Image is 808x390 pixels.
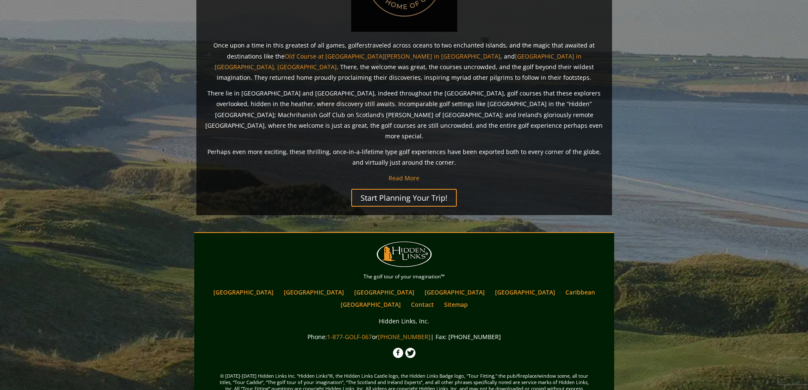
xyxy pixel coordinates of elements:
[405,348,416,358] img: Twitter
[205,40,604,83] p: Once upon a time in this greatest of all games, golfers ed across oceans to two enchanted islands...
[351,189,457,207] a: Start Planning Your Trip!
[378,333,431,341] a: [PHONE_NUMBER]
[368,41,384,49] mh: travel
[196,272,612,281] p: The golf tour of your imagination™
[393,348,403,358] img: Facebook
[350,286,419,298] a: [GEOGRAPHIC_DATA]
[420,286,489,298] a: [GEOGRAPHIC_DATA]
[280,286,348,298] a: [GEOGRAPHIC_DATA]
[209,286,278,298] a: [GEOGRAPHIC_DATA]
[285,52,500,60] a: Old Course at [GEOGRAPHIC_DATA][PERSON_NAME] in [GEOGRAPHIC_DATA]
[196,331,612,342] p: Phone: or | Fax: [PHONE_NUMBER]
[205,88,604,141] p: There lie in [GEOGRAPHIC_DATA] and [GEOGRAPHIC_DATA], indeed throughout the [GEOGRAPHIC_DATA], go...
[196,316,612,326] p: Hidden Links, Inc.
[407,298,438,311] a: Contact
[327,333,372,341] a: 1-877-GOLF-067
[491,286,559,298] a: [GEOGRAPHIC_DATA]
[440,298,472,311] a: Sitemap
[389,174,419,182] a: Read More
[215,52,582,71] a: [GEOGRAPHIC_DATA] in [GEOGRAPHIC_DATA], [GEOGRAPHIC_DATA]
[205,146,604,168] p: Perhaps even more exciting, these thrilling, once-in-a-lifetime type golf experiences have been e...
[336,298,405,311] a: [GEOGRAPHIC_DATA]
[561,286,599,298] a: Caribbean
